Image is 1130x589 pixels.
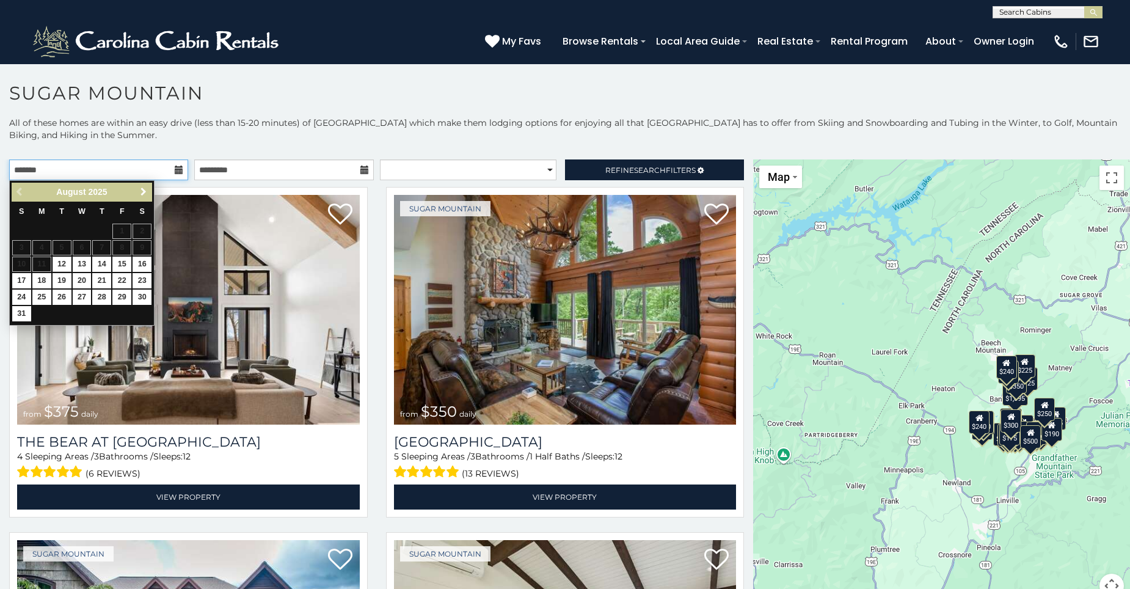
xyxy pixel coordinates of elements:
[825,31,914,52] a: Rental Program
[400,546,490,562] a: Sugar Mountain
[1082,33,1099,50] img: mail-regular-white.png
[1001,408,1022,431] div: $265
[17,195,360,425] a: The Bear At Sugar Mountain from $375 daily
[1099,166,1124,190] button: Toggle fullscreen view
[32,273,51,288] a: 18
[614,451,622,462] span: 12
[462,466,519,481] span: (13 reviews)
[139,187,148,197] span: Next
[565,159,744,180] a: RefineSearchFilters
[328,547,352,573] a: Add to favorites
[1041,418,1062,441] div: $190
[12,290,31,305] a: 24
[32,290,51,305] a: 25
[133,273,151,288] a: 23
[100,207,104,216] span: Thursday
[470,451,475,462] span: 3
[1045,407,1066,430] div: $155
[73,273,92,288] a: 20
[12,306,31,321] a: 31
[556,31,644,52] a: Browse Rentals
[394,434,737,450] h3: Grouse Moor Lodge
[1052,33,1070,50] img: phone-regular-white.png
[136,185,151,200] a: Next
[502,34,541,49] span: My Favs
[120,207,125,216] span: Friday
[59,207,64,216] span: Tuesday
[23,409,42,419] span: from
[400,409,418,419] span: from
[394,450,737,481] div: Sleeping Areas / Bathrooms / Sleeps:
[704,547,729,573] a: Add to favorites
[17,450,360,481] div: Sleeping Areas / Bathrooms / Sleeps:
[1002,382,1028,406] div: $1,095
[530,451,585,462] span: 1 Half Baths /
[1026,422,1047,445] div: $195
[459,409,476,419] span: daily
[1013,415,1033,438] div: $200
[17,195,360,425] img: The Bear At Sugar Mountain
[650,31,746,52] a: Local Area Guide
[78,207,86,216] span: Wednesday
[17,434,360,450] a: The Bear At [GEOGRAPHIC_DATA]
[759,166,802,188] button: Change map style
[394,451,399,462] span: 5
[1001,409,1021,433] div: $300
[86,466,140,481] span: (6 reviews)
[133,257,151,272] a: 16
[969,411,990,434] div: $240
[23,546,114,562] a: Sugar Mountain
[704,202,729,228] a: Add to favorites
[38,207,45,216] span: Monday
[999,422,1020,445] div: $175
[19,207,24,216] span: Sunday
[12,273,31,288] a: 17
[17,434,360,450] h3: The Bear At Sugar Mountain
[394,434,737,450] a: [GEOGRAPHIC_DATA]
[92,257,111,272] a: 14
[968,31,1040,52] a: Owner Login
[485,34,544,49] a: My Favs
[400,201,490,216] a: Sugar Mountain
[1020,425,1041,448] div: $500
[183,451,191,462] span: 12
[421,403,457,420] span: $350
[140,207,145,216] span: Saturday
[94,451,99,462] span: 3
[112,273,131,288] a: 22
[133,290,151,305] a: 30
[1014,354,1035,378] div: $225
[56,187,86,197] span: August
[53,273,71,288] a: 19
[394,195,737,425] img: Grouse Moor Lodge
[1034,398,1055,421] div: $250
[44,403,79,420] span: $375
[17,485,360,510] a: View Property
[634,166,666,175] span: Search
[1006,370,1027,393] div: $350
[92,290,111,305] a: 28
[17,451,23,462] span: 4
[73,257,92,272] a: 13
[605,166,696,175] span: Refine Filters
[73,290,92,305] a: 27
[112,257,131,272] a: 15
[996,356,1016,379] div: $240
[31,23,284,60] img: White-1-2.png
[768,170,790,183] span: Map
[1017,367,1038,390] div: $125
[92,273,111,288] a: 21
[919,31,962,52] a: About
[394,195,737,425] a: Grouse Moor Lodge from $350 daily
[394,485,737,510] a: View Property
[53,290,71,305] a: 26
[751,31,819,52] a: Real Estate
[1000,408,1021,431] div: $190
[88,187,107,197] span: 2025
[997,423,1018,447] div: $155
[81,409,98,419] span: daily
[328,202,352,228] a: Add to favorites
[112,290,131,305] a: 29
[53,257,71,272] a: 12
